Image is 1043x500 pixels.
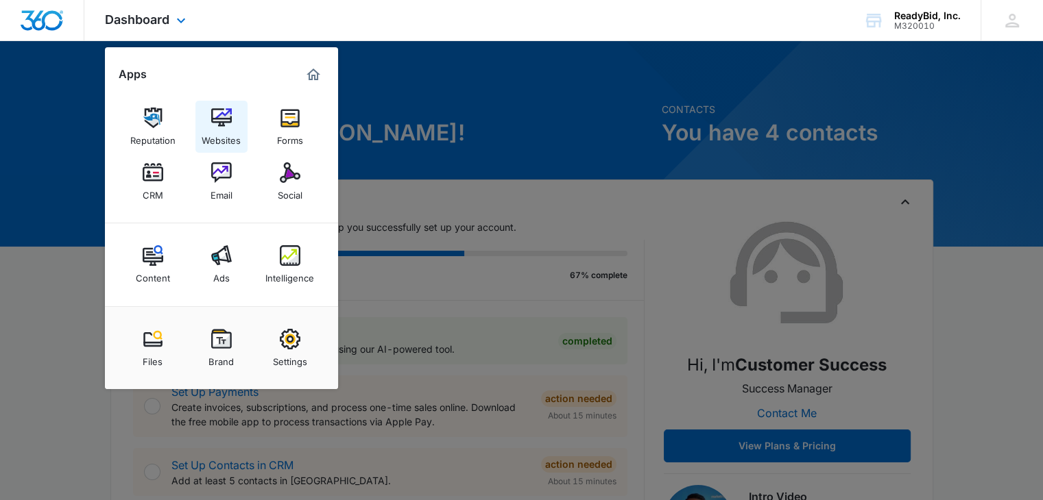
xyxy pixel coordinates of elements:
[195,101,248,153] a: Websites
[211,183,232,201] div: Email
[264,322,316,374] a: Settings
[143,183,163,201] div: CRM
[202,128,241,146] div: Websites
[264,155,316,208] a: Social
[136,266,170,284] div: Content
[195,155,248,208] a: Email
[195,238,248,290] a: Ads
[127,155,179,208] a: CRM
[265,266,314,284] div: Intelligence
[127,238,179,290] a: Content
[127,322,179,374] a: Files
[119,68,147,81] h2: Apps
[894,21,961,31] div: account id
[302,64,324,86] a: Marketing 360® Dashboard
[894,10,961,21] div: account name
[213,266,230,284] div: Ads
[264,101,316,153] a: Forms
[278,183,302,201] div: Social
[208,349,234,367] div: Brand
[264,238,316,290] a: Intelligence
[277,128,303,146] div: Forms
[127,101,179,153] a: Reputation
[105,12,169,27] span: Dashboard
[195,322,248,374] a: Brand
[273,349,307,367] div: Settings
[130,128,176,146] div: Reputation
[143,349,163,367] div: Files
